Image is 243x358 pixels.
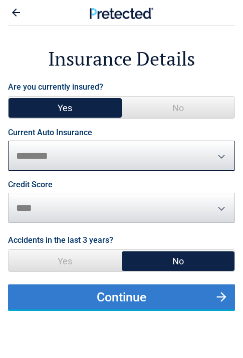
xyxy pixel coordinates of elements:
span: Yes [9,250,122,272]
button: Continue [8,284,235,309]
span: Yes [9,97,122,119]
img: Main Logo [90,8,153,19]
label: Current Auto Insurance [8,129,92,137]
h2: Insurance Details [8,46,235,72]
label: Credit Score [8,181,53,189]
span: No [122,97,235,119]
label: Are you currently insured? [8,80,103,94]
label: Accidents in the last 3 years? [8,233,113,247]
span: No [122,250,235,272]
